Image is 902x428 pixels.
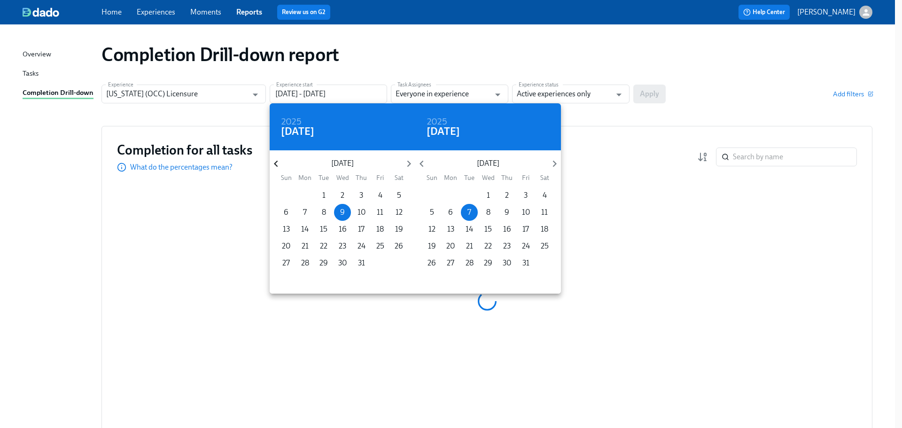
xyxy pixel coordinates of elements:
[430,207,434,218] p: 5
[390,238,407,255] button: 26
[522,207,530,218] p: 10
[447,258,454,268] p: 27
[396,207,403,218] p: 12
[522,224,529,234] p: 17
[395,241,403,251] p: 26
[296,204,313,221] button: 7
[338,258,347,268] p: 30
[376,241,384,251] p: 25
[339,224,347,234] p: 16
[484,258,492,268] p: 29
[423,238,440,255] button: 19
[359,190,363,201] p: 3
[487,190,490,201] p: 1
[522,241,530,251] p: 24
[278,238,295,255] button: 20
[467,207,471,218] p: 7
[358,258,365,268] p: 31
[480,238,497,255] button: 22
[428,224,435,234] p: 12
[461,204,478,221] button: 7
[466,241,473,251] p: 21
[503,224,511,234] p: 16
[498,187,515,204] button: 2
[448,207,453,218] p: 6
[278,255,295,272] button: 27
[442,238,459,255] button: 20
[484,224,492,234] p: 15
[503,241,511,251] p: 23
[372,221,389,238] button: 18
[536,238,553,255] button: 25
[498,173,515,182] span: Thu
[301,224,309,234] p: 14
[390,204,407,221] button: 12
[480,187,497,204] button: 1
[320,241,327,251] p: 22
[447,224,454,234] p: 13
[442,221,459,238] button: 13
[505,190,509,201] p: 2
[315,173,332,182] span: Tue
[282,258,290,268] p: 27
[461,255,478,272] button: 28
[283,224,290,234] p: 13
[517,221,534,238] button: 17
[517,187,534,204] button: 3
[517,238,534,255] button: 24
[278,221,295,238] button: 13
[334,187,351,204] button: 2
[484,241,492,251] p: 22
[296,255,313,272] button: 28
[301,258,309,268] p: 28
[541,224,548,234] p: 18
[296,173,313,182] span: Mon
[423,173,440,182] span: Sun
[319,258,328,268] p: 29
[503,258,511,268] p: 30
[390,187,407,204] button: 5
[376,224,384,234] p: 18
[541,207,548,218] p: 11
[480,173,497,182] span: Wed
[278,204,295,221] button: 6
[498,238,515,255] button: 23
[446,241,455,251] p: 20
[353,187,370,204] button: 3
[353,173,370,182] span: Thu
[428,258,436,268] p: 26
[397,190,401,201] p: 5
[281,127,314,136] button: [DATE]
[372,204,389,221] button: 11
[334,173,351,182] span: Wed
[427,127,460,136] button: [DATE]
[480,221,497,238] button: 15
[486,207,490,218] p: 8
[358,241,365,251] p: 24
[543,190,547,201] p: 4
[390,173,407,182] span: Sat
[423,221,440,238] button: 12
[536,173,553,182] span: Sat
[461,173,478,182] span: Tue
[536,204,553,221] button: 11
[334,221,351,238] button: 16
[278,173,295,182] span: Sun
[428,158,548,169] p: [DATE]
[334,238,351,255] button: 23
[315,255,332,272] button: 29
[423,255,440,272] button: 26
[480,255,497,272] button: 29
[480,204,497,221] button: 8
[303,207,307,218] p: 7
[461,238,478,255] button: 21
[296,238,313,255] button: 21
[524,190,528,201] p: 3
[322,207,326,218] p: 8
[302,241,309,251] p: 21
[541,241,549,251] p: 25
[498,221,515,238] button: 16
[358,207,365,218] p: 10
[282,158,402,169] p: [DATE]
[395,224,403,234] p: 19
